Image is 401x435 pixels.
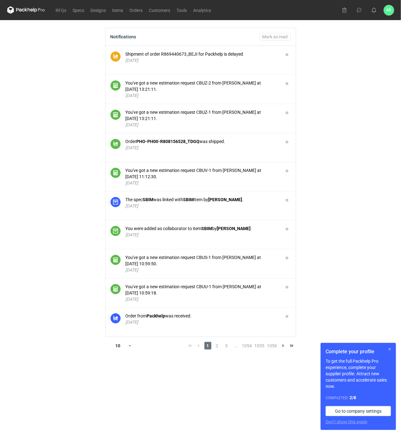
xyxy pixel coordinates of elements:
[108,341,128,350] div: 10
[384,5,394,15] div: Adrian Świerżewski
[126,225,278,238] button: You were added as collaborator to itemSBIMby[PERSON_NAME][DATE]
[255,342,265,350] span: 1055
[326,406,391,416] a: Go to company settings
[260,33,291,41] button: Mark as read
[126,51,278,63] button: Shipment of order R869440673_BEJI for Packhelp is delayed[DATE]
[126,167,278,186] button: You've got a new estimation request CBUV-1 from [PERSON_NAME] at [DATE] 11:12:30.[DATE]
[384,5,394,15] button: AŚ
[53,6,70,14] a: RFQs
[126,196,278,209] button: The specSBIMwas linked withSBIMItem by[PERSON_NAME].[DATE]
[386,345,393,353] button: Skip for now
[126,284,278,296] div: You've got a new estimation request CBUU-1 from [PERSON_NAME] at [DATE] 10:59:18.
[126,313,278,325] button: Order fromPackhelpwas received.[DATE]
[126,254,278,267] div: You've got a new estimation request CBUS-1 from [PERSON_NAME] at [DATE] 10:59:50.
[126,138,278,151] button: OrderPHO-PH00-R808156528_TDGQwas shipped.[DATE]
[202,226,212,231] strong: SBIM
[126,57,278,63] div: [DATE]
[147,313,165,318] strong: Packhelp
[214,342,221,350] span: 2
[88,6,109,14] a: Designs
[126,296,278,302] div: [DATE]
[242,342,252,350] span: 1054
[174,6,190,14] a: Tools
[127,6,146,14] a: Orders
[109,6,127,14] a: Items
[126,92,278,99] div: [DATE]
[326,358,391,389] p: To get the full Packhelp Pro experience, complete your supplier profile. Attract new customers an...
[126,203,278,209] div: [DATE]
[7,6,45,14] svg: Packhelp Pro
[126,225,278,232] div: You were added as collaborator to item by
[111,34,136,39] div: Notifications
[126,51,278,57] div: Shipment of order R869440673_BEJI for Packhelp is delayed
[326,394,391,401] div: Completed:
[126,167,278,180] div: You've got a new estimation request CBUV-1 from [PERSON_NAME] at [DATE] 11:12:30.
[146,6,174,14] a: Customers
[126,267,278,273] div: [DATE]
[267,342,277,350] span: 1056
[126,254,278,273] button: You've got a new estimation request CBUS-1 from [PERSON_NAME] at [DATE] 10:59:50.[DATE]
[350,395,356,400] strong: 2 / 8
[126,313,278,319] div: Order from was received.
[126,122,278,128] div: [DATE]
[126,109,278,122] div: You've got a new estimation request CBUZ-1 from [PERSON_NAME] at [DATE] 13:21:11.
[137,139,200,144] strong: PHO-PH00-R808156528_TDGQ
[126,109,278,128] button: You've got a new estimation request CBUZ-1 from [PERSON_NAME] at [DATE] 13:21:11.[DATE]
[326,419,367,425] button: Don’t show this again
[70,6,88,14] a: Specs
[126,80,278,92] div: You've got a new estimation request CBUZ-2 from [PERSON_NAME] at [DATE] 13:21:11.
[126,232,278,238] div: [DATE]
[217,226,251,231] strong: [PERSON_NAME]
[209,197,242,202] strong: [PERSON_NAME]
[326,348,391,355] h1: Complete your profile
[126,180,278,186] div: [DATE]
[143,197,154,202] strong: SBIM
[126,319,278,325] div: [DATE]
[263,35,288,39] span: Mark as read
[126,138,278,145] div: Order was shipped.
[190,6,214,14] a: Analytics
[126,196,278,203] div: The spec was linked with Item by .
[204,342,211,350] span: 1
[233,342,240,350] span: ...
[126,284,278,302] button: You've got a new estimation request CBUU-1 from [PERSON_NAME] at [DATE] 10:59:18.[DATE]
[223,342,230,350] span: 3
[126,145,278,151] div: [DATE]
[126,80,278,99] button: You've got a new estimation request CBUZ-2 from [PERSON_NAME] at [DATE] 13:21:11.[DATE]
[183,197,194,202] strong: SBIM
